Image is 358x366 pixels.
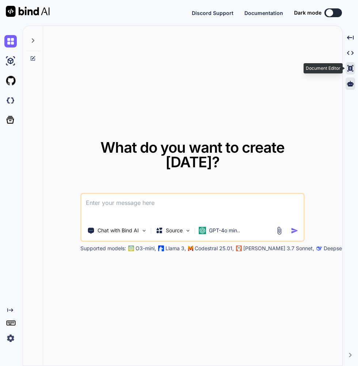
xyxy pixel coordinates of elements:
p: Chat with Bind AI [98,227,139,234]
img: Bind AI [6,6,50,17]
p: O3-mini, [136,245,156,252]
img: claude [316,245,322,251]
img: ai-studio [4,55,17,67]
img: icon [291,227,298,235]
p: Llama 3, [165,245,186,252]
img: githubLight [4,75,17,87]
img: chat [4,35,17,47]
button: Documentation [244,9,283,17]
img: darkCloudIdeIcon [4,94,17,107]
img: settings [4,332,17,344]
div: Document Editor [304,63,343,73]
p: Supported models: [80,245,126,252]
img: Mistral-AI [188,246,193,251]
img: Pick Models [185,228,191,234]
p: GPT-4o min.. [209,227,240,234]
p: Source [166,227,183,234]
span: Documentation [244,10,283,16]
span: Dark mode [294,9,321,16]
img: attachment [275,226,283,235]
span: Discord Support [192,10,233,16]
img: Pick Tools [141,228,147,234]
img: claude [236,245,242,251]
p: [PERSON_NAME] 3.7 Sonnet, [243,245,314,252]
p: Deepseek R1 [324,245,355,252]
img: Llama2 [158,245,164,251]
p: Codestral 25.01, [195,245,234,252]
img: GPT-4 [128,245,134,251]
button: Discord Support [192,9,233,17]
img: GPT-4o mini [199,227,206,234]
span: What do you want to create [DATE]? [100,138,285,171]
